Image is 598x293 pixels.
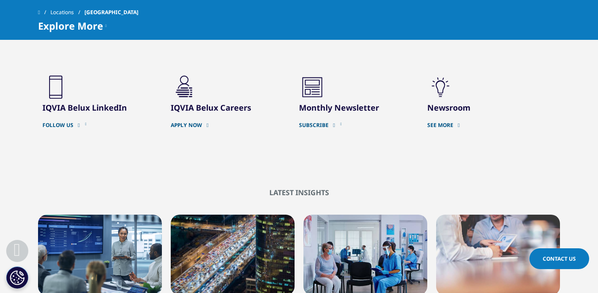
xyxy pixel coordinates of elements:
a: Locations [50,4,84,20]
button: Cookie Settings [6,266,28,289]
h3: Newsroom [427,102,542,113]
span: Contact Us [543,255,576,262]
span: [GEOGRAPHIC_DATA] [84,4,138,20]
span: Explore More [38,20,103,31]
h3: Monthly Newsletter [299,102,414,113]
a: SUBSCRIBE [299,122,414,129]
h3: IQVIA Belux LinkedIn [42,102,157,113]
a: Follow US [42,122,157,129]
a: See More [427,122,542,129]
h3: IQVIA Belux Careers [171,102,286,113]
h2: Latest Insights [38,188,560,197]
a: Contact Us [529,248,589,269]
a: APPLY NOW [171,122,286,129]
